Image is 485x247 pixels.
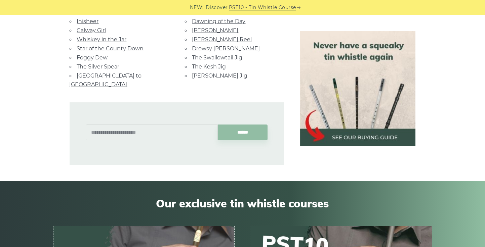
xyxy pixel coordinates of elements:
a: Wild Rover [77,9,107,15]
a: Whiskey in the Jar [77,36,127,43]
img: tin whistle buying guide [300,31,416,146]
a: The Silver Spear [77,63,120,70]
a: PST10 - Tin Whistle Course [229,4,296,11]
a: Inisheer [77,18,99,24]
a: The Sailor’s Hornpipe [192,9,249,15]
a: The Swallowtail Jig [192,54,243,61]
a: [GEOGRAPHIC_DATA] to [GEOGRAPHIC_DATA] [70,72,142,88]
a: [PERSON_NAME] Reel [192,36,252,43]
span: NEW: [190,4,204,11]
a: Foggy Dew [77,54,108,61]
a: The Kesh Jig [192,63,226,70]
span: Our exclusive tin whistle courses [53,197,432,210]
a: [PERSON_NAME] [192,27,239,34]
a: Star of the County Down [77,45,144,52]
span: Discover [206,4,228,11]
a: [PERSON_NAME] Jig [192,72,248,79]
a: Dawning of the Day [192,18,246,24]
a: Galway Girl [77,27,106,34]
a: Drowsy [PERSON_NAME] [192,45,260,52]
